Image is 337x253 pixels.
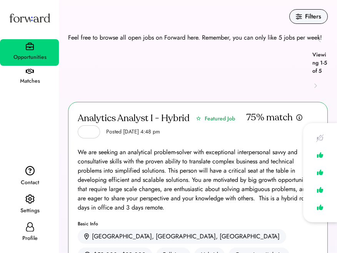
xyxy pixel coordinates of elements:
img: settings.svg [25,194,35,204]
img: like.svg [315,184,325,195]
img: contact.svg [25,166,35,176]
div: Settings [1,206,59,215]
div: Matches [1,77,59,86]
img: Forward logo [8,6,52,30]
div: Contact [1,178,59,187]
img: like-crossed-out.svg [315,132,325,143]
img: like.svg [315,202,325,213]
div: [GEOGRAPHIC_DATA], [GEOGRAPHIC_DATA], [GEOGRAPHIC_DATA] [92,232,280,241]
div: Filters [305,12,321,21]
div: Basic Info [78,221,318,226]
div: Viewing 1-5 of 5 [312,51,328,75]
img: briefcase.svg [26,42,34,50]
img: filters.svg [296,13,302,20]
img: like.svg [315,167,325,178]
div: Featured Job [205,115,235,123]
img: like.svg [315,150,325,161]
div: Feel free to browse all open jobs on Forward here. Remember, you can only like 5 jobs per week! [68,33,322,42]
div: Profile [1,234,59,243]
div: 75% match [246,112,293,124]
div: Posted [DATE] 4:48 pm [106,128,160,136]
div: Opportunities [1,53,59,62]
img: yH5BAEAAAAALAAAAAABAAEAAAIBRAA7 [83,127,92,136]
img: info.svg [296,114,303,121]
div: Analytics Analyst I - Hybrid [78,112,190,125]
img: location.svg [84,233,89,240]
img: handshake.svg [26,69,34,74]
div: We are seeking an analytical problem-solver with exceptional interpersonal savvy and consultative... [78,148,318,212]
